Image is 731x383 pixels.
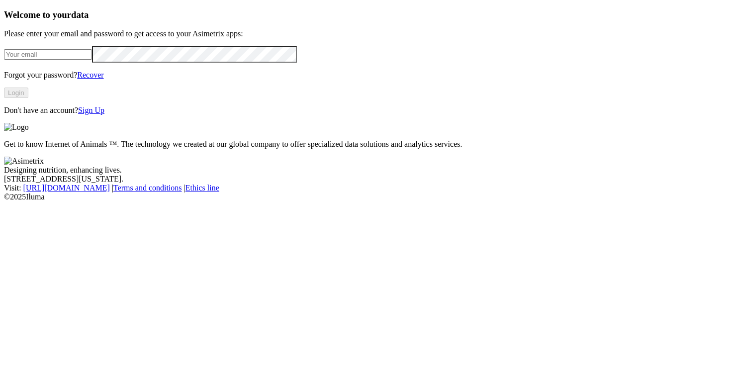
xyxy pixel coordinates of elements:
a: Terms and conditions [113,184,182,192]
button: Login [4,88,28,98]
p: Please enter your email and password to get access to your Asimetrix apps: [4,29,727,38]
a: Ethics line [185,184,219,192]
img: Asimetrix [4,157,44,166]
div: [STREET_ADDRESS][US_STATE]. [4,175,727,184]
div: © 2025 Iluma [4,192,727,201]
p: Forgot your password? [4,71,727,80]
h3: Welcome to your [4,9,727,20]
a: [URL][DOMAIN_NAME] [23,184,110,192]
div: Designing nutrition, enhancing lives. [4,166,727,175]
img: Logo [4,123,29,132]
div: Visit : | | [4,184,727,192]
p: Don't have an account? [4,106,727,115]
p: Get to know Internet of Animals ™. The technology we created at our global company to offer speci... [4,140,727,149]
a: Sign Up [78,106,104,114]
input: Your email [4,49,92,60]
a: Recover [77,71,103,79]
span: data [71,9,89,20]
